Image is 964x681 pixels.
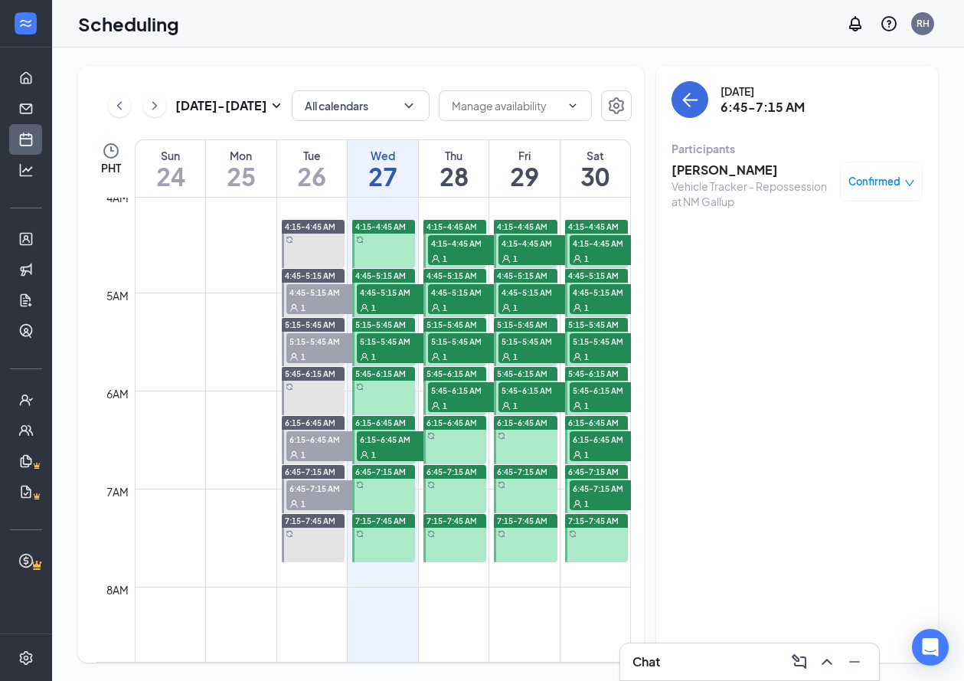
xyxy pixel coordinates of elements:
span: 4:15-4:45 AM [428,235,505,250]
a: August 28, 2025 [419,140,489,197]
span: 1 [301,303,306,313]
svg: User [502,254,511,264]
h1: 29 [489,163,560,189]
svg: ChevronLeft [112,97,127,115]
svg: User [573,450,582,460]
span: 4:45-5:15 AM [357,284,433,300]
svg: Notifications [846,15,864,33]
svg: User [289,450,299,460]
div: 7am [103,483,132,500]
span: 1 [513,303,518,313]
span: 4:15-4:45 AM [498,235,575,250]
svg: Clock [102,142,120,160]
span: 5:15-5:45 AM [568,319,619,330]
h3: [DATE] - [DATE] [175,97,267,114]
span: 1 [301,352,306,362]
svg: Sync [427,481,435,489]
span: 4:45-5:15 AM [285,270,335,281]
span: 1 [513,254,518,264]
span: 4:45-5:15 AM [286,284,363,300]
div: Fri [489,148,560,163]
span: 6:15-6:45 AM [426,417,477,428]
svg: User [289,352,299,362]
button: ComposeMessage [787,650,812,674]
h3: Chat [632,653,660,670]
button: Minimize [842,650,867,674]
svg: ChevronDown [401,98,417,113]
button: ChevronUp [815,650,839,674]
span: 5:45-6:15 AM [568,368,619,379]
svg: User [573,401,582,411]
h3: 6:45-7:15 AM [721,99,805,116]
span: 1 [301,499,306,509]
span: 4:45-5:15 AM [568,270,619,281]
span: 1 [443,352,447,362]
span: 5:45-6:15 AM [497,368,547,379]
span: 5:45-6:15 AM [428,382,505,398]
span: 4:15-4:45 AM [497,221,547,232]
span: 1 [371,450,376,460]
a: August 25, 2025 [206,140,276,197]
span: 5:45-6:15 AM [285,368,335,379]
svg: User [573,254,582,264]
span: 4:15-4:45 AM [426,221,477,232]
span: 1 [371,352,376,362]
span: 7:15-7:45 AM [497,516,547,526]
span: 1 [513,401,518,411]
svg: User [431,254,440,264]
svg: Sync [427,432,435,440]
span: 4:15-4:45 AM [568,221,619,232]
span: 6:15-6:45 AM [357,431,433,447]
span: 6:15-6:45 AM [497,417,547,428]
svg: Sync [427,530,435,538]
span: 5:15-5:45 AM [497,319,547,330]
svg: Sync [569,530,577,538]
div: Wed [348,148,418,163]
a: August 30, 2025 [560,140,630,197]
svg: User [502,303,511,313]
div: Open Intercom Messenger [912,629,949,666]
div: 5am [103,287,132,304]
span: 4:45-5:15 AM [426,270,477,281]
svg: Settings [18,650,34,666]
svg: User [289,499,299,509]
svg: QuestionInfo [880,15,898,33]
span: down [904,178,915,188]
a: August 24, 2025 [136,140,205,197]
span: 1 [584,499,589,509]
svg: Sync [286,383,293,391]
svg: User [573,352,582,362]
button: back-button [672,81,708,118]
svg: Sync [356,383,364,391]
div: 8am [103,581,132,598]
svg: Sync [356,530,364,538]
svg: User [431,303,440,313]
span: 6:15-6:45 AM [285,417,335,428]
svg: WorkstreamLogo [18,15,33,31]
svg: User [360,450,369,460]
span: 5:45-6:15 AM [355,368,406,379]
span: 1 [584,303,589,313]
svg: User [431,401,440,411]
span: 1 [371,303,376,313]
h1: Scheduling [78,11,179,37]
h3: [PERSON_NAME] [672,162,832,178]
span: 5:15-5:45 AM [428,333,505,349]
svg: ComposeMessage [790,653,809,671]
svg: User [360,303,369,313]
span: 1 [513,352,518,362]
a: August 27, 2025 [348,140,418,197]
h1: 28 [419,163,489,189]
svg: Sync [498,530,505,538]
div: Tue [277,148,348,163]
span: 6:15-6:45 AM [355,417,406,428]
span: 1 [443,303,447,313]
span: 5:15-5:45 AM [355,319,406,330]
svg: Settings [607,97,626,115]
span: 6:45-7:15 AM [568,467,619,477]
svg: ChevronUp [818,653,836,671]
button: ChevronLeft [108,94,131,117]
span: 1 [443,401,447,411]
h1: 26 [277,163,348,189]
button: All calendarsChevronDown [292,90,430,121]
